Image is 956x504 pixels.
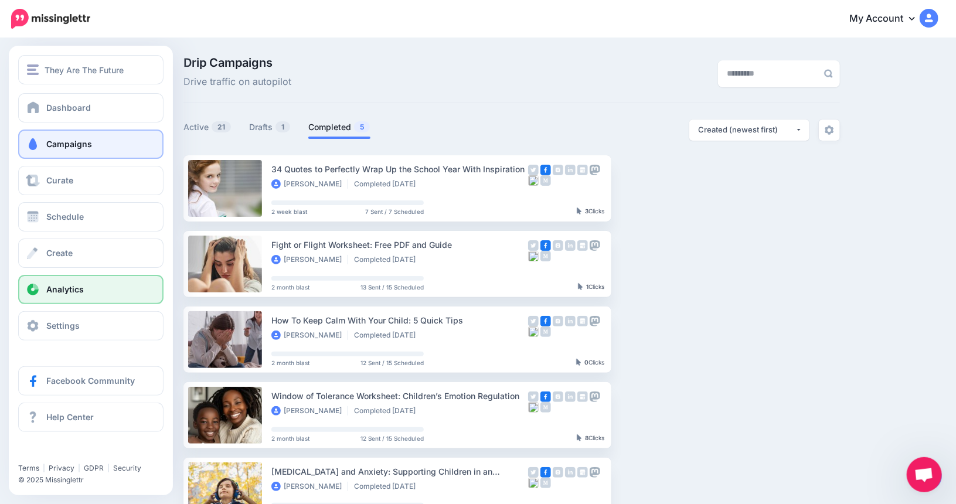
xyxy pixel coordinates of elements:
[84,464,104,472] a: GDPR
[354,255,421,264] li: Completed [DATE]
[107,464,110,472] span: |
[18,366,164,396] a: Facebook Community
[528,165,539,175] img: twitter-grey-square.png
[590,467,600,478] img: mastodon-grey-square.png
[577,435,604,442] div: Clicks
[553,391,563,402] img: instagram-grey-square.png
[584,359,588,366] b: 0
[565,165,576,175] img: linkedin-grey-square.png
[576,359,581,366] img: pointer-grey-darker.png
[271,406,348,416] li: [PERSON_NAME]
[577,434,582,441] img: pointer-grey-darker.png
[528,326,539,337] img: bluesky-grey-square.png
[577,391,588,402] img: google_business-grey-square.png
[689,120,809,141] button: Created (newest first)
[578,284,604,291] div: Clicks
[18,447,107,458] iframe: Twitter Follow Button
[275,121,290,132] span: 1
[360,435,424,441] span: 12 Sent / 15 Scheduled
[590,165,600,175] img: mastodon-grey-square.png
[11,9,90,29] img: Missinglettr
[212,121,231,132] span: 21
[18,403,164,432] a: Help Center
[698,124,795,135] div: Created (newest first)
[271,209,307,214] span: 2 week blast
[271,331,348,340] li: [PERSON_NAME]
[540,316,551,326] img: facebook-square.png
[271,482,348,491] li: [PERSON_NAME]
[271,360,309,366] span: 2 month blast
[528,240,539,251] img: twitter-grey-square.png
[271,284,309,290] span: 2 month blast
[565,467,576,478] img: linkedin-grey-square.png
[271,314,528,327] div: How To Keep Calm With Your Child: 5 Quick Tips
[553,240,563,251] img: instagram-grey-square.png
[825,125,834,135] img: settings-grey.png
[46,103,91,113] span: Dashboard
[528,402,539,413] img: bluesky-grey-square.png
[46,284,84,294] span: Analytics
[271,255,348,264] li: [PERSON_NAME]
[528,391,539,402] img: twitter-grey-square.png
[271,389,528,403] div: Window of Tolerance Worksheet: Children’s Emotion Regulation
[18,311,164,340] a: Settings
[249,120,291,134] a: Drafts1
[271,465,528,478] div: [MEDICAL_DATA] and Anxiety: Supporting Children in an Imperfect World
[18,93,164,122] a: Dashboard
[577,240,588,251] img: google_business-grey-square.png
[577,467,588,478] img: google_business-grey-square.png
[271,435,309,441] span: 2 month blast
[553,316,563,326] img: instagram-grey-square.png
[578,283,583,290] img: pointer-grey-darker.png
[576,359,604,366] div: Clicks
[540,240,551,251] img: facebook-square.png
[113,464,141,472] a: Security
[46,321,80,331] span: Settings
[553,165,563,175] img: instagram-grey-square.png
[271,238,528,251] div: Fight or Flight Worksheet: Free PDF and Guide
[540,165,551,175] img: facebook-square.png
[27,64,39,75] img: menu.png
[354,179,421,189] li: Completed [DATE]
[49,464,74,472] a: Privacy
[565,316,576,326] img: linkedin-grey-square.png
[528,478,539,488] img: bluesky-grey-square.png
[360,284,424,290] span: 13 Sent / 15 Scheduled
[43,464,45,472] span: |
[271,179,348,189] li: [PERSON_NAME]
[586,283,588,290] b: 1
[18,275,164,304] a: Analytics
[18,130,164,159] a: Campaigns
[540,467,551,478] img: facebook-square.png
[78,464,80,472] span: |
[838,5,938,33] a: My Account
[46,139,92,149] span: Campaigns
[528,316,539,326] img: twitter-grey-square.png
[540,402,551,413] img: medium-grey-square.png
[577,316,588,326] img: google_business-grey-square.png
[46,248,73,258] span: Create
[553,467,563,478] img: instagram-grey-square.png
[354,406,421,416] li: Completed [DATE]
[577,207,582,214] img: pointer-grey-darker.png
[540,478,551,488] img: medium-grey-square.png
[46,175,73,185] span: Curate
[590,316,600,326] img: mastodon-grey-square.png
[577,165,588,175] img: google_business-grey-square.png
[354,331,421,340] li: Completed [DATE]
[565,391,576,402] img: linkedin-grey-square.png
[540,326,551,337] img: medium-grey-square.png
[540,175,551,186] img: medium-grey-square.png
[824,69,833,78] img: search-grey-6.png
[577,208,604,215] div: Clicks
[18,464,39,472] a: Terms
[528,467,539,478] img: twitter-grey-square.png
[46,212,84,222] span: Schedule
[528,175,539,186] img: bluesky-grey-square.png
[46,412,94,422] span: Help Center
[590,240,600,251] img: mastodon-grey-square.png
[183,74,291,90] span: Drive traffic on autopilot
[540,391,551,402] img: facebook-square.png
[18,166,164,195] a: Curate
[46,376,135,386] span: Facebook Community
